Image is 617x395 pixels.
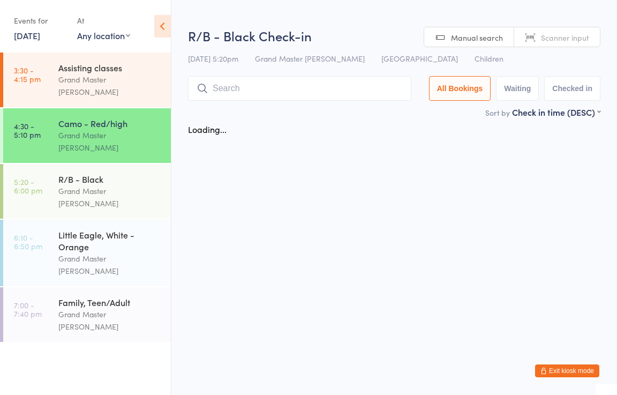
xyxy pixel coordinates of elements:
time: 3:30 - 4:15 pm [14,66,41,83]
button: All Bookings [429,76,491,101]
span: [DATE] 5:20pm [188,53,238,64]
a: 6:10 -6:50 pmLittle Eagle, White - OrangeGrand Master [PERSON_NAME] [3,220,171,286]
time: 6:10 - 6:50 pm [14,233,42,250]
div: R/B - Black [58,173,162,185]
button: Exit kiosk mode [535,364,599,377]
div: Camo - Red/high [58,117,162,129]
input: Search [188,76,411,101]
div: Family, Teen/Adult [58,296,162,308]
div: Grand Master [PERSON_NAME] [58,129,162,154]
span: Children [475,53,503,64]
div: Assisting classes [58,62,162,73]
span: [GEOGRAPHIC_DATA] [381,53,458,64]
a: 5:20 -6:00 pmR/B - BlackGrand Master [PERSON_NAME] [3,164,171,219]
time: 7:00 - 7:40 pm [14,301,42,318]
h2: R/B - Black Check-in [188,27,600,44]
a: [DATE] [14,29,40,41]
div: Grand Master [PERSON_NAME] [58,252,162,277]
label: Sort by [485,107,510,118]
div: Events for [14,12,66,29]
div: Loading... [188,123,227,135]
a: 3:30 -4:15 pmAssisting classesGrand Master [PERSON_NAME] [3,53,171,107]
a: 7:00 -7:40 pmFamily, Teen/AdultGrand Master [PERSON_NAME] [3,287,171,342]
a: 4:30 -5:10 pmCamo - Red/highGrand Master [PERSON_NAME] [3,108,171,163]
div: Little Eagle, White - Orange [58,229,162,252]
time: 5:20 - 6:00 pm [14,177,42,195]
time: 4:30 - 5:10 pm [14,122,41,139]
div: Grand Master [PERSON_NAME] [58,73,162,98]
span: Grand Master [PERSON_NAME] [255,53,365,64]
div: Check in time (DESC) [512,106,600,118]
span: Manual search [451,32,503,43]
button: Waiting [496,76,539,101]
div: Any location [77,29,130,41]
div: Grand Master [PERSON_NAME] [58,185,162,210]
div: At [77,12,130,29]
span: Scanner input [541,32,589,43]
button: Checked in [544,76,600,101]
div: Grand Master [PERSON_NAME] [58,308,162,333]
